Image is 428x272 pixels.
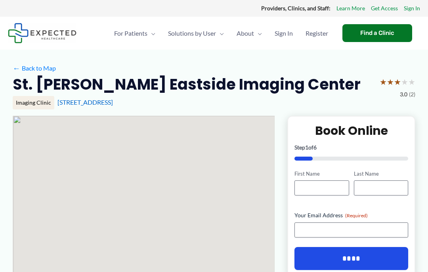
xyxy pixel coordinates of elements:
[13,75,361,94] h2: St. [PERSON_NAME] Eastside Imaging Center
[294,211,408,219] label: Your Email Address
[404,3,420,13] a: Sign In
[401,75,408,89] span: ★
[108,19,334,47] nav: Primary Site Navigation
[216,19,224,47] span: Menu Toggle
[380,75,387,89] span: ★
[13,64,20,72] span: ←
[387,75,394,89] span: ★
[306,19,328,47] span: Register
[394,75,401,89] span: ★
[294,123,408,138] h2: Book Online
[147,19,155,47] span: Menu Toggle
[294,170,349,178] label: First Name
[371,3,398,13] a: Get Access
[299,19,334,47] a: Register
[230,19,268,47] a: AboutMenu Toggle
[261,5,331,11] strong: Providers, Clinics, and Staff:
[345,213,368,218] span: (Required)
[8,23,76,43] img: Expected Healthcare Logo - side, dark font, small
[268,19,299,47] a: Sign In
[13,96,54,109] div: Imaging Clinic
[313,144,317,151] span: 6
[168,19,216,47] span: Solutions by User
[237,19,254,47] span: About
[294,145,408,150] p: Step of
[108,19,162,47] a: For PatientsMenu Toggle
[400,89,407,100] span: 3.0
[354,170,408,178] label: Last Name
[336,3,365,13] a: Learn More
[408,75,415,89] span: ★
[162,19,230,47] a: Solutions by UserMenu Toggle
[114,19,147,47] span: For Patients
[342,24,412,42] a: Find a Clinic
[254,19,262,47] span: Menu Toggle
[305,144,308,151] span: 1
[57,98,113,106] a: [STREET_ADDRESS]
[275,19,293,47] span: Sign In
[409,89,415,100] span: (2)
[13,62,56,74] a: ←Back to Map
